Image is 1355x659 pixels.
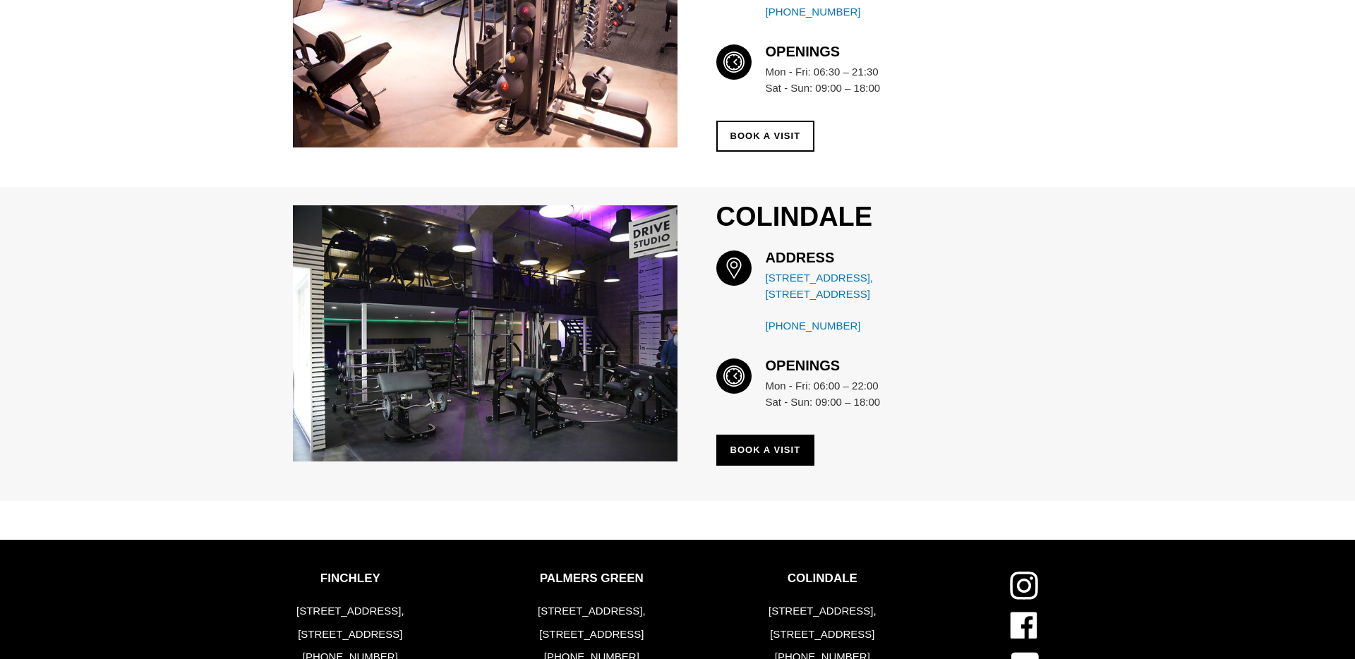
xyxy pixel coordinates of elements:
[293,572,408,586] p: FINCHLEY
[766,358,932,373] h5: OPENINGS
[766,250,932,265] h5: ADDRESS
[766,270,932,302] a: [STREET_ADDRESS],[STREET_ADDRESS]
[716,435,815,466] a: Book a Visit
[534,603,649,619] p: [STREET_ADDRESS],
[766,44,932,59] h5: OPENINGS
[766,64,932,96] p: Mon - Fri: 06:30 – 21:30 Sat - Sun: 09:00 – 18:00
[534,572,649,586] p: PALMERS GREEN
[765,572,880,586] p: COLINDALE
[293,627,408,643] p: [STREET_ADDRESS]
[716,121,815,152] a: Book a Visit
[766,378,932,410] p: Mon - Fri: 06:00 – 22:00 Sat - Sun: 09:00 – 18:00
[534,627,649,643] p: [STREET_ADDRESS]
[765,603,880,619] p: [STREET_ADDRESS],
[716,201,1063,234] h3: COLINDALE
[766,4,932,20] a: [PHONE_NUMBER]
[766,318,932,334] a: [PHONE_NUMBER]​
[293,603,408,619] p: [STREET_ADDRESS],
[765,627,880,643] p: [STREET_ADDRESS]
